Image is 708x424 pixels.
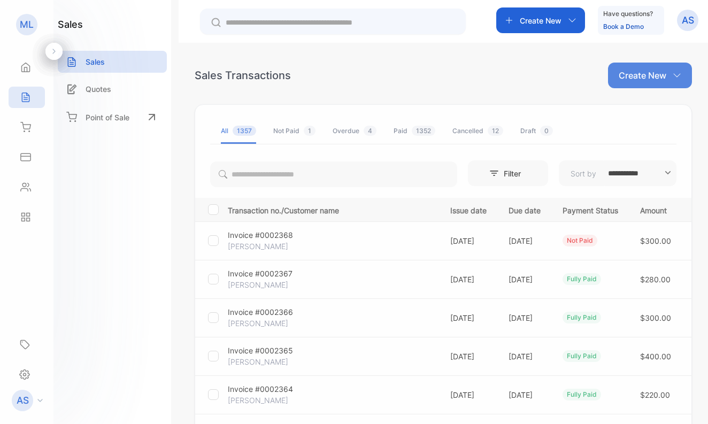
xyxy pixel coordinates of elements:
p: Create New [619,69,666,82]
p: AS [17,394,29,407]
p: Payment Status [563,203,618,216]
p: [PERSON_NAME] [228,318,297,329]
div: fully paid [563,389,601,400]
span: $300.00 [640,313,671,322]
p: [DATE] [450,389,487,400]
p: Have questions? [603,9,653,19]
p: Create New [520,15,561,26]
p: [DATE] [509,351,541,362]
button: Sort by [559,160,676,186]
p: [DATE] [450,274,487,285]
a: Point of Sale [58,105,167,129]
span: 1357 [233,126,256,136]
a: Book a Demo [603,22,644,30]
p: [DATE] [509,235,541,246]
div: Sales Transactions [195,67,291,83]
p: [DATE] [450,312,487,323]
p: Quotes [86,83,111,95]
div: Draft [520,126,553,136]
p: Invoice #0002367 [228,268,297,279]
div: not paid [563,235,597,246]
p: Transaction no./Customer name [228,203,437,216]
p: Point of Sale [86,112,129,123]
div: Overdue [333,126,376,136]
button: AS [677,7,698,33]
p: [DATE] [509,389,541,400]
p: Sales [86,56,105,67]
span: 0 [540,126,553,136]
button: Create New [496,7,585,33]
p: [DATE] [450,351,487,362]
span: $280.00 [640,275,671,284]
p: AS [682,13,694,27]
p: [PERSON_NAME] [228,356,297,367]
a: Sales [58,51,167,73]
p: Invoice #0002366 [228,306,297,318]
div: All [221,126,256,136]
span: $400.00 [640,352,671,361]
span: 1352 [412,126,435,136]
div: fully paid [563,312,601,323]
p: [PERSON_NAME] [228,395,297,406]
p: [DATE] [509,274,541,285]
p: Invoice #0002364 [228,383,297,395]
div: Not Paid [273,126,315,136]
p: Invoice #0002368 [228,229,297,241]
div: Paid [394,126,435,136]
p: [PERSON_NAME] [228,279,297,290]
h1: sales [58,17,83,32]
span: 12 [488,126,503,136]
iframe: LiveChat chat widget [663,379,708,424]
p: [PERSON_NAME] [228,241,297,252]
p: Issue date [450,203,487,216]
div: Cancelled [452,126,503,136]
button: Create New [608,63,692,88]
span: 4 [364,126,376,136]
p: Due date [509,203,541,216]
div: fully paid [563,273,601,285]
p: [DATE] [450,235,487,246]
p: Amount [640,203,677,216]
span: $300.00 [640,236,671,245]
p: Sort by [571,168,596,179]
a: Quotes [58,78,167,100]
p: ML [20,18,34,32]
span: $220.00 [640,390,670,399]
p: Invoice #0002365 [228,345,297,356]
p: [DATE] [509,312,541,323]
span: 1 [304,126,315,136]
div: fully paid [563,350,601,362]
